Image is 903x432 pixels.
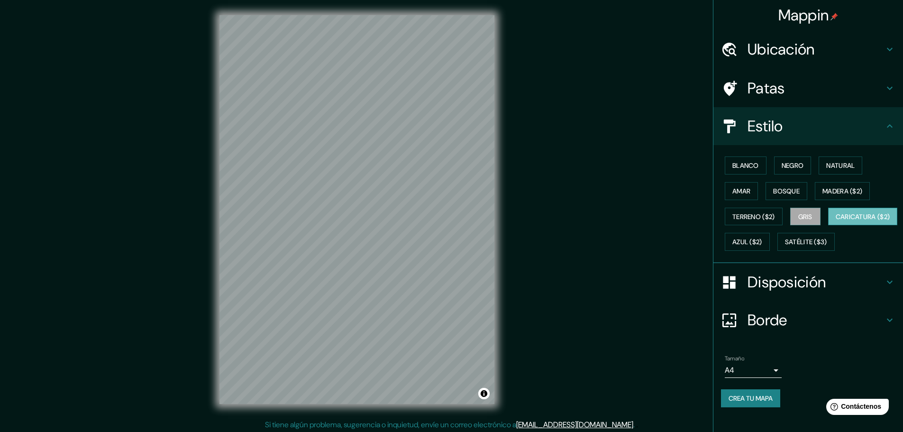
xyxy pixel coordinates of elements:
[725,208,783,226] button: Terreno ($2)
[826,161,855,170] font: Natural
[732,212,775,221] font: Terreno ($2)
[819,395,893,422] iframe: Lanzador de widgets de ayuda
[778,5,829,25] font: Mappin
[725,355,744,362] font: Tamaño
[516,420,633,430] a: [EMAIL_ADDRESS][DOMAIN_NAME]
[713,69,903,107] div: Patas
[790,208,821,226] button: Gris
[819,156,862,175] button: Natural
[774,156,812,175] button: Negro
[822,187,862,195] font: Madera ($2)
[773,187,800,195] font: Bosque
[713,30,903,68] div: Ubicación
[713,301,903,339] div: Borde
[725,233,770,251] button: Azul ($2)
[633,420,635,430] font: .
[729,394,773,403] font: Crea tu mapa
[732,161,759,170] font: Blanco
[732,238,762,247] font: Azul ($2)
[713,107,903,145] div: Estilo
[265,420,516,430] font: Si tiene algún problema, sugerencia o inquietud, envíe un correo electrónico a
[828,208,898,226] button: Caricatura ($2)
[766,182,807,200] button: Bosque
[798,212,812,221] font: Gris
[219,15,494,404] canvas: Mapa
[725,182,758,200] button: Amar
[748,116,783,136] font: Estilo
[636,419,638,430] font: .
[635,419,636,430] font: .
[478,388,490,399] button: Activar o desactivar atribución
[725,156,766,175] button: Blanco
[782,161,804,170] font: Negro
[815,182,870,200] button: Madera ($2)
[732,187,750,195] font: Amar
[725,363,782,378] div: A4
[721,389,780,407] button: Crea tu mapa
[777,233,835,251] button: Satélite ($3)
[748,272,826,292] font: Disposición
[748,39,815,59] font: Ubicación
[836,212,890,221] font: Caricatura ($2)
[748,78,785,98] font: Patas
[725,365,734,375] font: A4
[830,13,838,20] img: pin-icon.png
[785,238,827,247] font: Satélite ($3)
[748,310,787,330] font: Borde
[713,263,903,301] div: Disposición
